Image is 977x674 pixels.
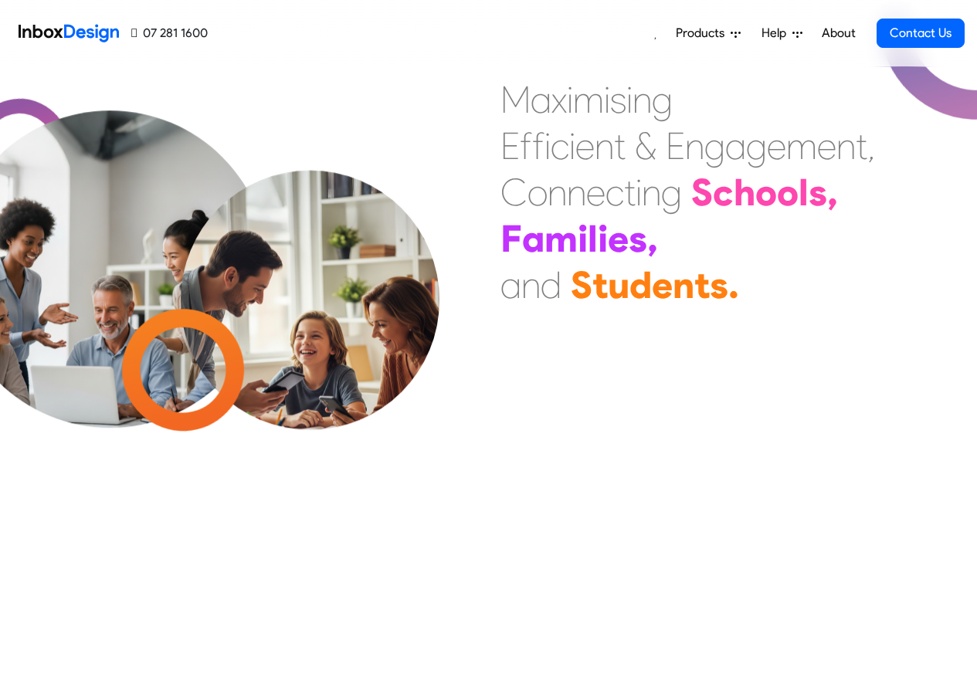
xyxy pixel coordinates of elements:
div: & [635,123,656,169]
div: u [608,262,629,308]
div: i [636,169,642,215]
div: n [673,262,694,308]
div: a [500,262,521,308]
div: d [629,262,652,308]
div: n [642,169,661,215]
div: e [575,123,595,169]
a: About [817,18,860,49]
div: o [777,169,799,215]
div: h [734,169,755,215]
div: m [544,215,578,262]
div: c [713,169,734,215]
div: s [610,76,626,123]
div: i [567,76,573,123]
div: c [551,123,569,169]
div: a [522,215,544,262]
div: s [710,262,728,308]
div: l [588,215,598,262]
div: , [867,123,875,169]
div: g [704,123,725,169]
div: t [694,262,710,308]
div: i [626,76,633,123]
div: i [569,123,575,169]
div: C [500,169,528,215]
span: Help [762,24,792,42]
div: E [666,123,685,169]
div: g [652,76,673,123]
div: n [567,169,586,215]
div: m [786,123,817,169]
div: S [571,262,592,308]
div: , [827,169,838,215]
div: n [685,123,704,169]
div: i [598,215,608,262]
div: M [500,76,531,123]
div: t [624,169,636,215]
div: n [521,262,541,308]
div: c [606,169,624,215]
div: t [856,123,867,169]
div: g [746,123,767,169]
div: i [544,123,551,169]
div: e [608,215,629,262]
div: l [799,169,809,215]
div: x [551,76,567,123]
div: o [528,169,548,215]
div: d [541,262,561,308]
div: t [592,262,608,308]
div: e [652,262,673,308]
div: e [817,123,836,169]
div: t [614,123,626,169]
div: a [531,76,551,123]
a: Products [670,18,747,49]
div: f [532,123,544,169]
div: . [728,262,739,308]
a: 07 281 1600 [131,24,208,42]
div: a [725,123,746,169]
div: o [755,169,777,215]
div: e [586,169,606,215]
div: n [595,123,614,169]
div: F [500,215,522,262]
div: S [691,169,713,215]
div: e [767,123,786,169]
div: m [573,76,604,123]
div: s [809,169,827,215]
div: i [604,76,610,123]
a: Help [755,18,809,49]
span: Products [676,24,731,42]
div: i [578,215,588,262]
a: Contact Us [877,19,965,48]
div: E [500,123,520,169]
div: , [647,215,658,262]
div: n [633,76,652,123]
div: n [548,169,567,215]
div: f [520,123,532,169]
img: parents_with_child.png [148,168,472,492]
div: g [661,169,682,215]
div: n [836,123,856,169]
div: Maximising Efficient & Engagement, Connecting Schools, Families, and Students. [500,76,875,308]
div: s [629,215,647,262]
